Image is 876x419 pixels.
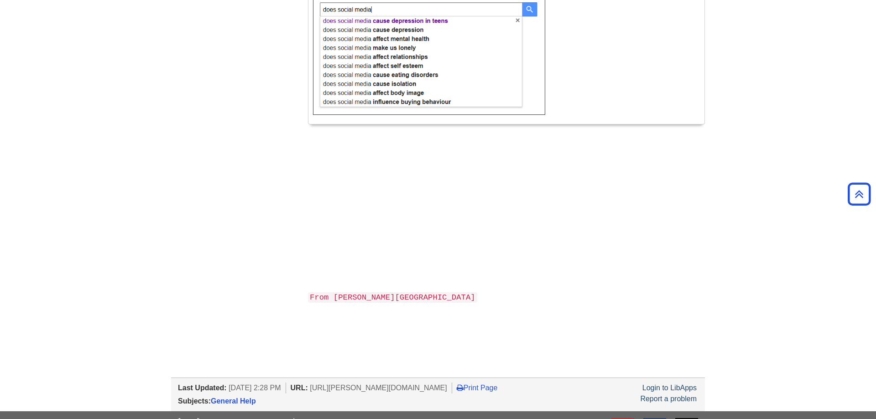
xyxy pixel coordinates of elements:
span: Subjects: [178,397,211,405]
code: From [PERSON_NAME][GEOGRAPHIC_DATA] [308,292,477,303]
iframe: YouTube video player [308,143,563,286]
a: Report a problem [640,395,697,403]
span: [URL][PERSON_NAME][DOMAIN_NAME] [310,384,447,392]
span: Last Updated: [178,384,227,392]
a: Back to Top [845,188,874,200]
i: Print Page [457,384,464,391]
span: [DATE] 2:28 PM [229,384,281,392]
a: Login to LibApps [642,384,697,392]
span: URL: [291,384,308,392]
a: General Help [211,397,256,405]
a: Print Page [457,384,498,392]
